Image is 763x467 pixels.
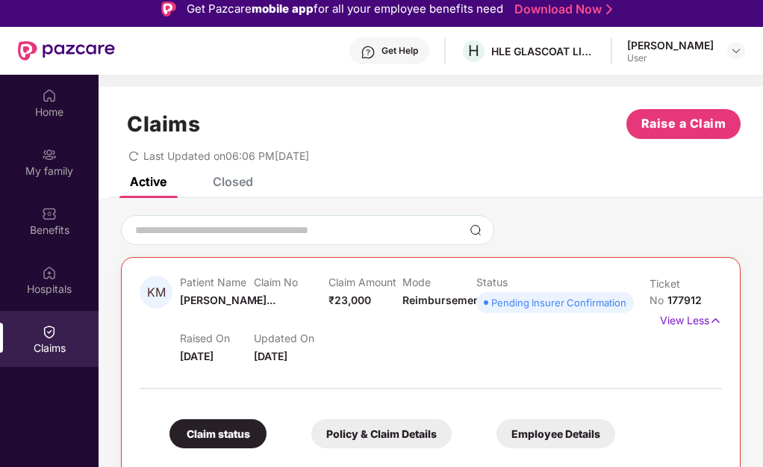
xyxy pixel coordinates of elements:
span: KM [147,286,166,299]
p: View Less [660,309,722,329]
img: svg+xml;base64,PHN2ZyBpZD0iQmVuZWZpdHMiIHhtbG5zPSJodHRwOi8vd3d3LnczLm9yZy8yMDAwL3N2ZyIgd2lkdGg9Ij... [42,206,57,221]
button: Raise a Claim [626,109,741,139]
span: [DATE] [180,350,214,362]
img: svg+xml;base64,PHN2ZyBpZD0iSG9tZSIgeG1sbnM9Imh0dHA6Ly93d3cudzMub3JnLzIwMDAvc3ZnIiB3aWR0aD0iMjAiIG... [42,88,57,103]
div: [PERSON_NAME] [627,38,714,52]
span: 177912 [667,294,702,306]
span: Reimbursement [402,294,484,306]
span: H [468,42,479,60]
p: Patient Name [180,276,254,288]
div: Get Help [381,45,418,57]
span: Ticket No [650,277,680,306]
h1: Claims [127,111,200,137]
img: svg+xml;base64,PHN2ZyBpZD0iSGVscC0zMngzMiIgeG1sbnM9Imh0dHA6Ly93d3cudzMub3JnLzIwMDAvc3ZnIiB3aWR0aD... [361,45,376,60]
span: ₹23,000 [328,294,371,306]
img: svg+xml;base64,PHN2ZyBpZD0iQ2xhaW0iIHhtbG5zPSJodHRwOi8vd3d3LnczLm9yZy8yMDAwL3N2ZyIgd2lkdGg9IjIwIi... [42,324,57,339]
p: Raised On [180,332,254,344]
img: New Pazcare Logo [18,41,115,61]
img: svg+xml;base64,PHN2ZyBpZD0iU2VhcmNoLTMyeDMyIiB4bWxucz0iaHR0cDovL3d3dy53My5vcmcvMjAwMC9zdmciIHdpZH... [470,224,482,236]
span: Raise a Claim [641,114,726,133]
span: - [254,294,259,306]
span: Last Updated on 06:06 PM[DATE] [143,149,309,162]
span: [DATE] [254,350,287,362]
img: Logo [161,1,176,16]
div: Claim status [169,419,267,448]
div: HLE GLASCOAT LIMITED [491,44,596,58]
div: Policy & Claim Details [311,419,452,448]
img: svg+xml;base64,PHN2ZyB4bWxucz0iaHR0cDovL3d3dy53My5vcmcvMjAwMC9zdmciIHdpZHRoPSIxNyIgaGVpZ2h0PSIxNy... [709,312,722,329]
p: Claim No [254,276,328,288]
p: Updated On [254,332,328,344]
div: Employee Details [496,419,615,448]
img: Stroke [606,1,612,17]
div: Active [130,174,166,189]
p: Mode [402,276,476,288]
div: Closed [213,174,253,189]
div: Pending Insurer Confirmation [491,295,626,310]
p: Claim Amount [328,276,402,288]
span: [PERSON_NAME]... [180,294,275,306]
a: Download Now [514,1,608,17]
strong: mobile app [252,1,314,16]
img: svg+xml;base64,PHN2ZyBpZD0iSG9zcGl0YWxzIiB4bWxucz0iaHR0cDovL3d3dy53My5vcmcvMjAwMC9zdmciIHdpZHRoPS... [42,265,57,280]
div: User [627,52,714,64]
span: redo [128,149,139,162]
img: svg+xml;base64,PHN2ZyBpZD0iRHJvcGRvd24tMzJ4MzIiIHhtbG5zPSJodHRwOi8vd3d3LnczLm9yZy8yMDAwL3N2ZyIgd2... [730,45,742,57]
p: Status [476,276,550,288]
img: svg+xml;base64,PHN2ZyB3aWR0aD0iMjAiIGhlaWdodD0iMjAiIHZpZXdCb3g9IjAgMCAyMCAyMCIgZmlsbD0ibm9uZSIgeG... [42,147,57,162]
